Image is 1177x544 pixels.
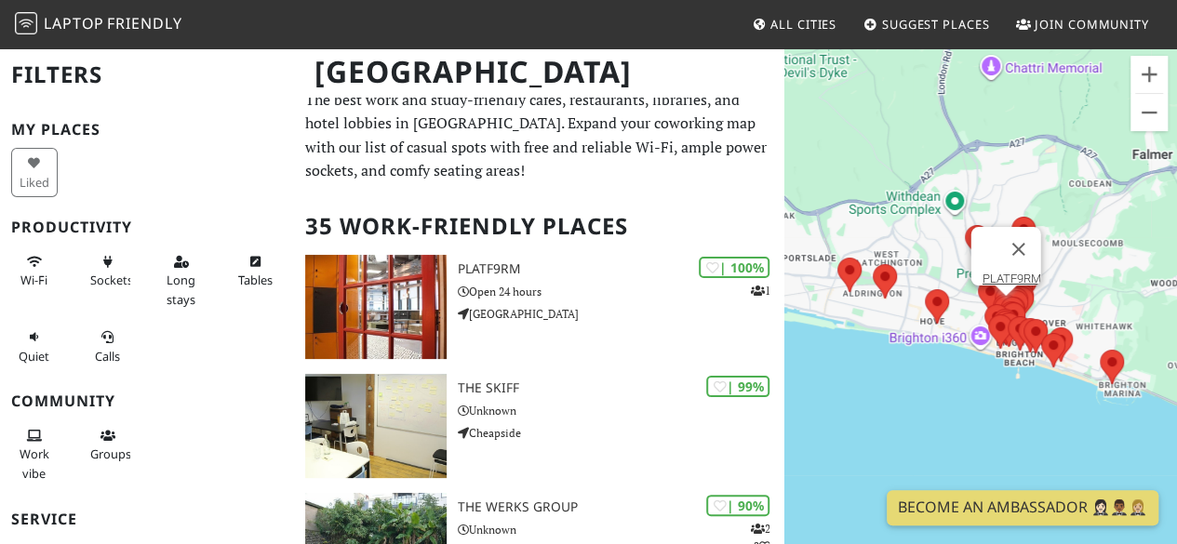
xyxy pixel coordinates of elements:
span: Power sockets [90,272,133,288]
a: Suggest Places [856,7,997,41]
h3: Productivity [11,219,283,236]
button: Quiet [11,322,58,371]
button: Long stays [158,246,205,314]
span: Join Community [1035,16,1149,33]
span: Group tables [90,445,131,462]
img: LaptopFriendly [15,12,37,34]
p: Unknown [458,521,784,538]
h3: The Werks Group [458,499,784,515]
button: Zoom in [1130,56,1168,93]
h2: Filters [11,46,283,103]
div: | 99% [706,376,769,397]
span: Suggest Places [882,16,990,33]
img: The Skiff [305,374,447,478]
span: Stable Wi-Fi [20,272,47,288]
p: The best work and study-friendly cafes, restaurants, libraries, and hotel lobbies in [GEOGRAPHIC_... [305,88,773,183]
span: Work-friendly tables [237,272,272,288]
h3: Community [11,392,283,410]
a: All Cities [744,7,844,41]
h3: My Places [11,121,283,139]
h2: 35 Work-Friendly Places [305,198,773,255]
button: Close [996,227,1041,272]
p: Unknown [458,402,784,419]
button: Calls [85,322,131,371]
div: | 100% [699,257,769,278]
div: | 90% [706,495,769,516]
h1: [GEOGRAPHIC_DATA] [300,46,781,98]
span: Laptop [44,13,104,33]
h3: The Skiff [458,380,784,396]
button: Tables [232,246,278,296]
button: Zoom out [1130,94,1168,131]
span: People working [20,445,49,481]
button: Wi-Fi [11,246,58,296]
p: Open 24 hours [458,283,784,300]
a: LaptopFriendly LaptopFriendly [15,8,182,41]
span: Video/audio calls [95,348,120,365]
a: PLATF9RM | 100% 1 PLATF9RM Open 24 hours [GEOGRAPHIC_DATA] [294,255,784,359]
a: PLATF9RM [983,272,1041,285]
p: 1 [750,282,769,299]
a: The Skiff | 99% The Skiff Unknown Cheapside [294,374,784,478]
span: Friendly [107,13,181,33]
span: Long stays [167,272,195,307]
span: Quiet [19,348,49,365]
p: [GEOGRAPHIC_DATA] [458,305,784,323]
p: Cheapside [458,424,784,442]
h3: PLATF9RM [458,261,784,277]
h3: Service [11,511,283,528]
a: Join Community [1009,7,1157,41]
button: Work vibe [11,420,58,488]
img: PLATF9RM [305,255,447,359]
button: Groups [85,420,131,470]
button: Sockets [85,246,131,296]
span: All Cities [770,16,836,33]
